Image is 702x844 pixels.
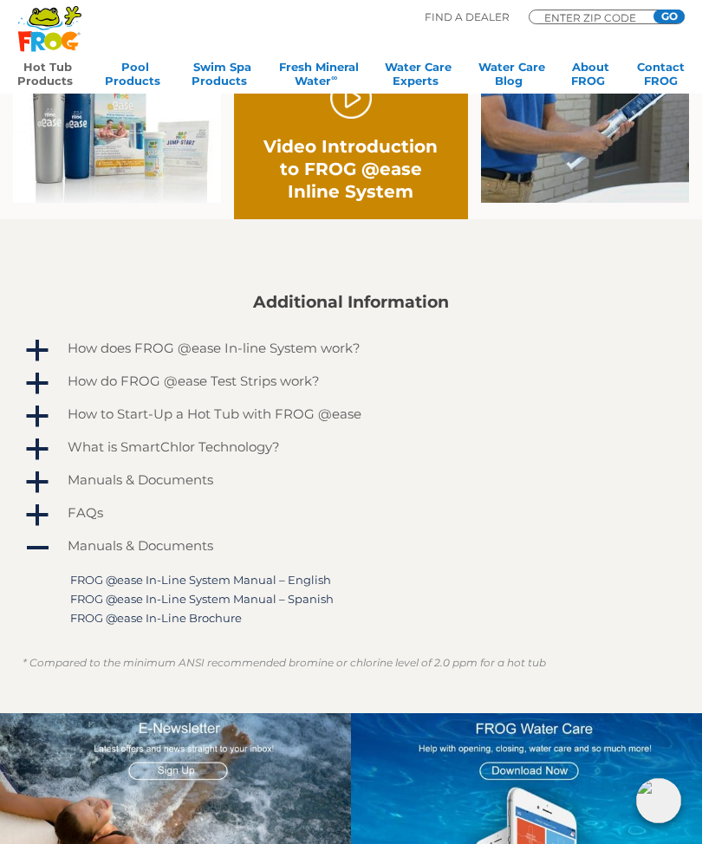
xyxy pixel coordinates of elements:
a: A Manuals & Documents [23,534,679,562]
span: A [24,536,50,562]
a: PoolProducts [105,60,166,94]
h4: Manuals & Documents [68,472,213,487]
a: FROG @ease In-Line System Manual – Spanish [70,592,334,606]
span: a [24,503,50,529]
a: a FAQs [23,501,679,529]
h2: Video Introduction to FROG @ease Inline System [257,135,445,203]
a: AboutFROG [571,60,610,94]
a: a How to Start-Up a Hot Tub with FROG @ease [23,402,679,430]
a: ContactFROG [637,60,685,94]
img: inline family [13,53,221,203]
em: * Compared to the minimum ANSI recommended bromine or chlorine level of 2.0 ppm for a hot tub [23,656,546,669]
a: a What is SmartChlor Technology? [23,435,679,463]
a: FROG @ease In-Line Brochure [70,611,242,625]
a: a How do FROG @ease Test Strips work? [23,369,679,397]
span: a [24,338,50,364]
span: a [24,437,50,463]
input: GO [653,10,685,23]
h4: What is SmartChlor Technology? [68,439,280,454]
img: inline-holder [481,53,689,203]
a: FROG @ease In-Line System Manual – English [70,573,331,587]
a: Water CareBlog [478,60,545,94]
a: Fresh MineralWater∞ [279,60,359,94]
h4: How do FROG @ease Test Strips work? [68,373,320,388]
h4: How to Start-Up a Hot Tub with FROG @ease [68,406,361,421]
span: a [24,404,50,430]
a: Water CareExperts [385,60,452,94]
a: Swim SpaProducts [192,60,252,94]
h4: Manuals & Documents [68,538,213,553]
h4: How does FROG @ease In-line System work? [68,341,361,355]
input: Zip Code Form [543,13,647,22]
a: Hot TubProducts [17,60,78,94]
sup: ∞ [331,73,337,82]
h4: FAQs [68,505,103,520]
span: a [24,371,50,397]
a: a How does FROG @ease In-line System work? [23,336,679,364]
img: openIcon [636,778,681,823]
a: a Manuals & Documents [23,468,679,496]
span: a [24,470,50,496]
h2: Additional Information [23,293,679,312]
p: Find A Dealer [425,10,510,25]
